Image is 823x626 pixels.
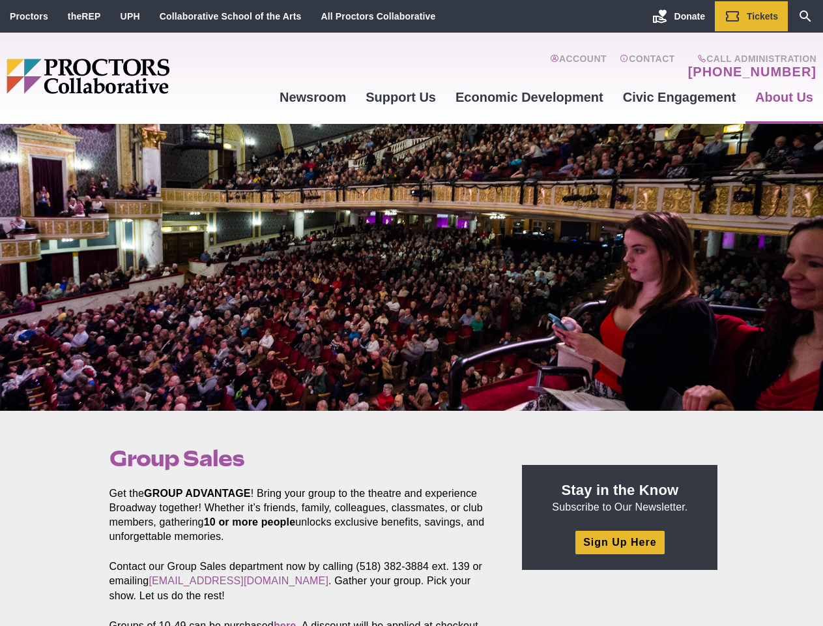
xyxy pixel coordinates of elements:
[7,59,270,94] img: Proctors logo
[613,80,745,115] a: Civic Engagement
[149,575,328,586] a: [EMAIL_ADDRESS][DOMAIN_NAME]
[144,488,251,499] strong: GROUP ADVANTAGE
[562,482,679,498] strong: Stay in the Know
[121,11,140,22] a: UPH
[715,1,788,31] a: Tickets
[204,516,296,528] strong: 10 or more people
[643,1,715,31] a: Donate
[674,11,705,22] span: Donate
[620,53,675,80] a: Contact
[109,446,493,471] h1: Group Sales
[446,80,613,115] a: Economic Development
[538,481,702,514] p: Subscribe to Our Newsletter.
[109,486,493,544] p: Get the ! Bring your group to the theatre and experience Broadway together! Whether it’s friends,...
[10,11,48,22] a: Proctors
[745,80,823,115] a: About Us
[356,80,446,115] a: Support Us
[688,64,816,80] a: [PHONE_NUMBER]
[747,11,778,22] span: Tickets
[160,11,302,22] a: Collaborative School of the Arts
[575,531,664,554] a: Sign Up Here
[109,559,493,603] p: Contact our Group Sales department now by calling (518) 382-3884 ext. 139 or emailing . Gather yo...
[68,11,101,22] a: theREP
[270,80,356,115] a: Newsroom
[550,53,607,80] a: Account
[321,11,435,22] a: All Proctors Collaborative
[684,53,816,64] span: Call Administration
[788,1,823,31] a: Search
